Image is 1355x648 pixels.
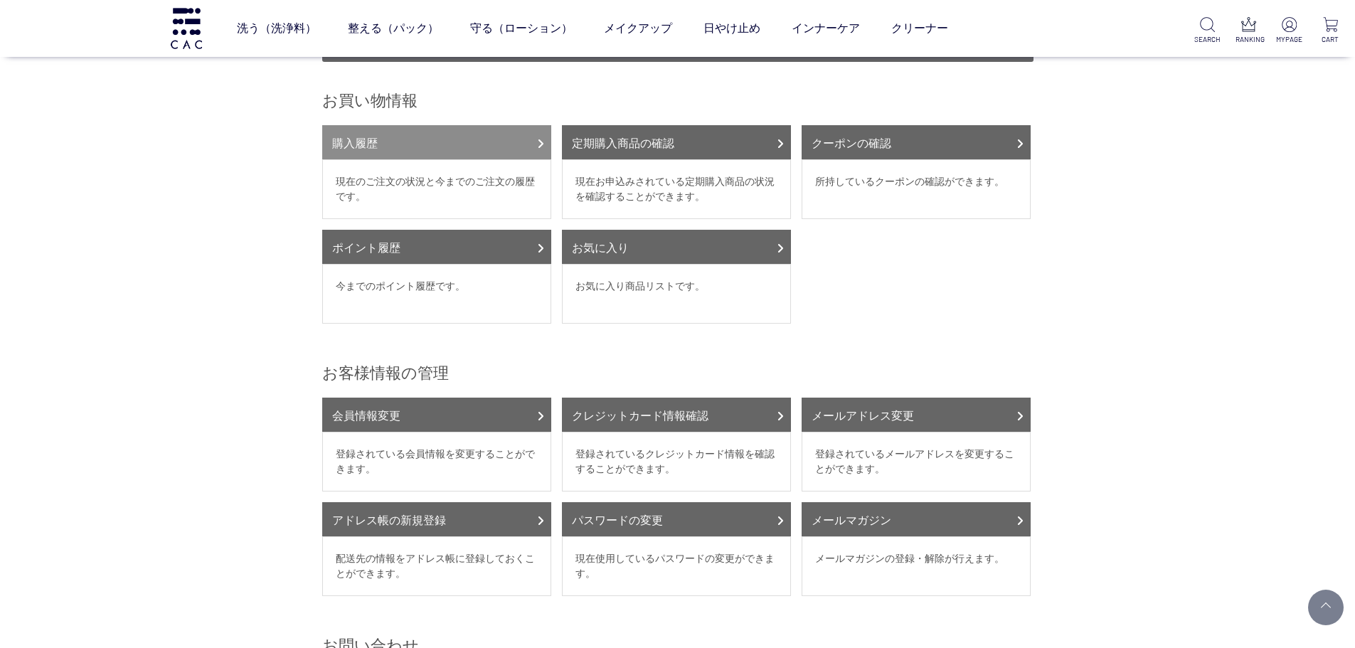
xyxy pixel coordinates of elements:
[792,9,860,48] a: インナーケア
[562,398,791,432] a: クレジットカード情報確認
[169,8,204,48] img: logo
[322,502,551,536] a: アドレス帳の新規登録
[322,264,551,324] dd: 今までのポイント履歴です。
[1276,34,1302,45] p: MYPAGE
[348,9,439,48] a: 整える（パック）
[1317,34,1344,45] p: CART
[470,9,573,48] a: 守る（ローション）
[237,9,317,48] a: 洗う（洗浄料）
[322,230,551,264] a: ポイント履歴
[322,90,1033,111] h2: お買い物情報
[562,264,791,324] dd: お気に入り商品リストです。
[322,398,551,432] a: 会員情報変更
[802,536,1031,596] dd: メールマガジンの登録・解除が行えます。
[322,432,551,492] dd: 登録されている会員情報を変更することができます。
[1194,17,1221,45] a: SEARCH
[1236,34,1262,45] p: RANKING
[1276,17,1302,45] a: MYPAGE
[802,159,1031,219] dd: 所持しているクーポンの確認ができます。
[562,502,791,536] a: パスワードの変更
[322,363,1033,383] h2: お客様情報の管理
[802,125,1031,159] a: クーポンの確認
[562,230,791,264] a: お気に入り
[703,9,760,48] a: 日やけ止め
[562,432,791,492] dd: 登録されているクレジットカード情報を確認することができます。
[802,432,1031,492] dd: 登録されているメールアドレスを変更することができます。
[336,551,538,581] p: 配送先の情報をアドレス帳に登録しておくことができます。
[802,398,1031,432] a: メールアドレス変更
[604,9,672,48] a: メイクアップ
[322,159,551,219] dd: 現在のご注文の状況と今までのご注文の履歴です。
[1194,34,1221,45] p: SEARCH
[891,9,948,48] a: クリーナー
[1317,17,1344,45] a: CART
[322,125,551,159] a: 購入履歴
[1236,17,1262,45] a: RANKING
[562,536,791,596] dd: 現在使用しているパスワードの変更ができます。
[562,125,791,159] a: 定期購入商品の確認
[802,502,1031,536] a: メールマガジン
[562,159,791,219] dd: 現在お申込みされている定期購入商品の状況を確認することができます。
